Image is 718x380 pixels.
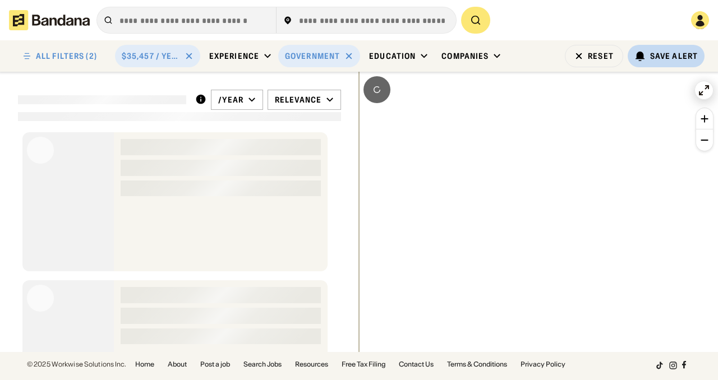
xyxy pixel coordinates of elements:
div: Relevance [275,95,321,105]
a: Contact Us [399,361,434,368]
div: grid [18,128,341,352]
a: Terms & Conditions [447,361,507,368]
a: Home [135,361,154,368]
a: Post a job [200,361,230,368]
div: Government [285,51,340,61]
div: Save Alert [650,51,698,61]
a: Search Jobs [243,361,282,368]
div: © 2025 Workwise Solutions Inc. [27,361,126,368]
div: $35,457 / year [122,51,180,61]
div: Reset [588,52,614,60]
div: Experience [209,51,259,61]
a: About [168,361,187,368]
div: Companies [441,51,489,61]
div: Education [369,51,416,61]
a: Privacy Policy [521,361,565,368]
div: ALL FILTERS (2) [36,52,97,60]
div: /year [218,95,243,105]
a: Resources [295,361,328,368]
img: Bandana logotype [9,10,90,30]
a: Free Tax Filing [342,361,385,368]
